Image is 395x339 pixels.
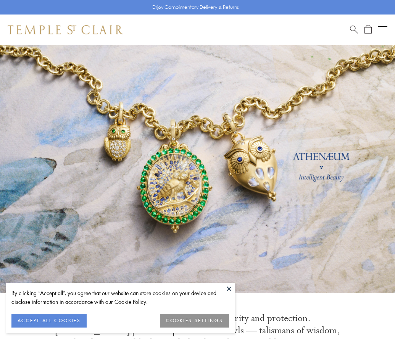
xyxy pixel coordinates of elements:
[160,314,229,328] button: COOKIES SETTINGS
[11,314,87,328] button: ACCEPT ALL COOKIES
[364,25,372,34] a: Open Shopping Bag
[152,3,239,11] p: Enjoy Complimentary Delivery & Returns
[8,25,123,34] img: Temple St. Clair
[350,25,358,34] a: Search
[378,25,387,34] button: Open navigation
[11,289,229,306] div: By clicking “Accept all”, you agree that our website can store cookies on your device and disclos...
